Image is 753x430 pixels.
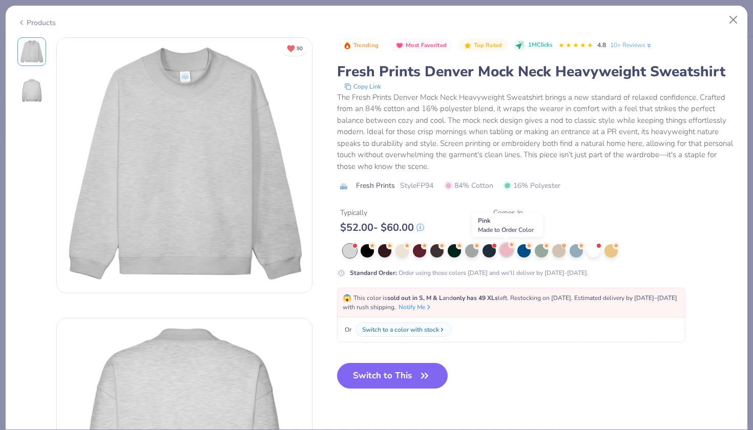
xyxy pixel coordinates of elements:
[341,81,384,92] button: copy to clipboard
[504,180,560,191] span: 16% Polyester
[337,92,736,173] div: The Fresh Prints Denver Mock Neck Heavyweight Sweatshirt brings a new standard of relaxed confide...
[17,17,56,28] div: Products
[343,41,351,50] img: Trending sort
[355,322,452,337] button: Switch to a color with stock
[724,10,743,30] button: Close
[474,42,503,48] span: Top Rated
[610,40,653,50] a: 10+ Reviews
[350,268,589,277] div: Order using these colors [DATE] and we'll deliver by [DATE]-[DATE].
[493,207,530,218] div: Comes In
[458,39,508,52] button: Badge Button
[340,221,424,234] div: $ 52.00 - $ 60.00
[337,182,351,190] img: brand logo
[558,37,593,54] div: 4.8 Stars
[338,39,384,52] button: Badge Button
[445,180,493,191] span: 84% Cotton
[464,41,472,50] img: Top Rated sort
[343,293,351,303] span: 😱
[19,39,44,64] img: Front
[343,325,351,334] span: Or
[57,38,312,293] img: Front
[400,180,433,191] span: Style FP94
[337,363,448,389] button: Switch to This
[472,213,543,237] div: Pink
[340,207,424,218] div: Typically
[282,41,307,56] button: Unlike
[528,41,552,50] span: 1M Clicks
[350,269,397,277] strong: Standard Order :
[337,62,736,81] div: Fresh Prints Denver Mock Neck Heavyweight Sweatshirt
[406,42,447,48] span: Most Favorited
[399,303,432,312] button: Notify Me
[297,46,303,51] span: 90
[353,42,379,48] span: Trending
[19,78,44,103] img: Back
[395,41,404,50] img: Most Favorited sort
[390,39,452,52] button: Badge Button
[597,41,606,49] span: 4.8
[362,325,439,334] div: Switch to a color with stock
[356,180,395,191] span: Fresh Prints
[453,294,498,302] strong: only has 49 XLs
[343,294,677,311] span: This color is and left. Restocking on [DATE]. Estimated delivery by [DATE]–[DATE] with rush shipp...
[478,226,534,234] span: Made to Order Color
[387,294,443,302] strong: sold out in S, M & L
